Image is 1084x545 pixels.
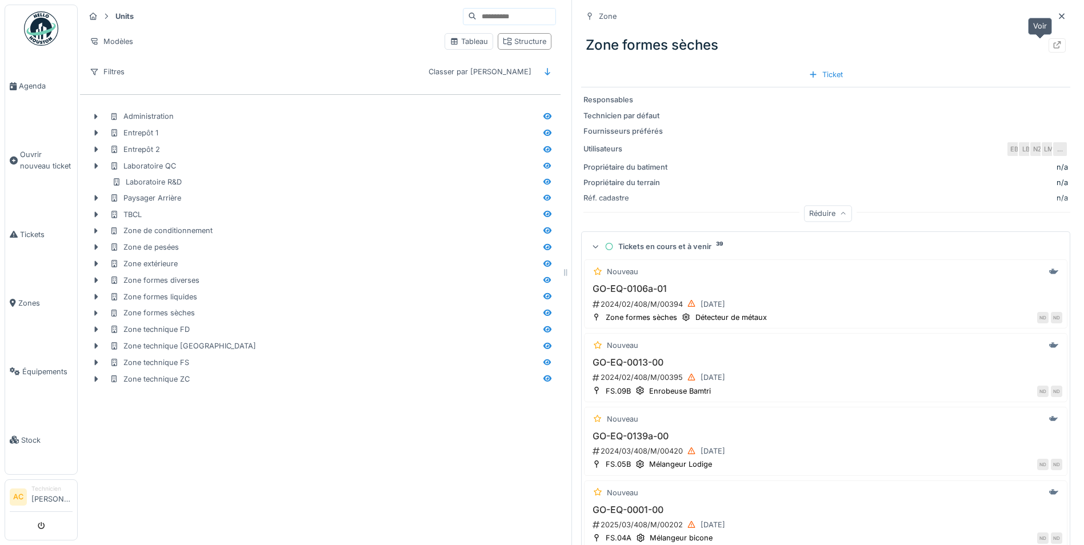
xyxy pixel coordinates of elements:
summary: Tickets en cours et à venir39 [586,237,1065,258]
div: FS.09B [606,386,631,396]
div: [DATE] [701,299,725,310]
div: 2024/02/408/M/00395 [591,370,1062,384]
span: Agenda [19,81,73,91]
div: ND [1037,386,1049,397]
div: Utilisateurs [583,143,675,154]
span: Ouvrir nouveau ticket [20,149,73,171]
div: 2024/02/408/M/00394 [591,297,1062,311]
a: Zones [5,269,77,337]
img: Badge_color-CXgf-gQk.svg [24,11,58,46]
div: Modèles [85,33,138,50]
div: [DATE] [701,446,725,456]
div: FS.04A [606,532,631,543]
span: Tickets [20,229,73,240]
div: Zone formes sèches [110,307,195,318]
div: n/a [679,177,1068,188]
div: Filtres [85,63,130,80]
div: ND [1037,312,1049,323]
div: Tableau [450,36,488,47]
div: Technicien par défaut [583,110,675,121]
div: Zone [599,11,617,22]
div: FS.05B [606,459,631,470]
div: ND [1051,459,1062,470]
div: Classer par [PERSON_NAME] [423,63,537,80]
div: Propriétaire du terrain [583,177,675,188]
div: ND [1051,312,1062,323]
div: Nouveau [607,414,638,424]
div: [DATE] [701,519,725,530]
div: Zone technique [GEOGRAPHIC_DATA] [110,340,256,351]
div: EB [1006,141,1022,157]
a: AC Technicien[PERSON_NAME] [10,484,73,512]
h3: GO-EQ-0106a-01 [589,283,1062,294]
div: Laboratoire R&D [112,177,182,187]
div: Ticket [804,67,847,82]
div: Technicien [31,484,73,493]
div: ND [1037,459,1049,470]
div: ND [1037,532,1049,544]
div: Zone technique ZC [110,374,190,384]
div: Entrepôt 1 [110,127,158,138]
div: Zone formes liquides [110,291,197,302]
div: Nouveau [607,340,638,351]
div: Enrobeuse Bamtri [649,386,711,396]
div: Entrepôt 2 [110,144,160,155]
li: [PERSON_NAME] [31,484,73,509]
a: Équipements [5,337,77,406]
a: Ouvrir nouveau ticket [5,121,77,200]
div: ND [1051,386,1062,397]
div: NZ [1029,141,1045,157]
strong: Units [111,11,138,22]
div: [DATE] [701,372,725,383]
div: Nouveau [607,487,638,498]
div: Paysager Arrière [110,193,181,203]
div: Fournisseurs préférés [583,126,675,137]
span: Zones [18,298,73,308]
div: LB [1018,141,1034,157]
div: Détecteur de métaux [695,312,767,323]
div: n/a [679,193,1068,203]
div: … [1052,141,1068,157]
div: Réf. cadastre [583,193,675,203]
span: Stock [21,435,73,446]
div: TBCL [110,209,142,220]
div: Nouveau [607,266,638,277]
div: Réduire [804,206,852,222]
div: Voir [1028,18,1052,34]
div: Zone formes sèches [581,30,1070,60]
div: Responsables [583,94,675,105]
div: Propriétaire du batiment [583,162,675,173]
a: Tickets [5,200,77,269]
li: AC [10,488,27,506]
div: LM [1041,141,1057,157]
h3: GO-EQ-0013-00 [589,357,1062,368]
div: Zone technique FD [110,324,190,335]
div: 2025/03/408/M/00202 [591,518,1062,532]
span: Équipements [22,366,73,377]
div: ND [1051,532,1062,544]
a: Agenda [5,52,77,121]
div: Tickets en cours et à venir [605,241,1056,252]
div: Zone technique FS [110,357,189,368]
div: n/a [1057,162,1068,173]
div: Zone formes diverses [110,275,199,286]
div: Zone de pesées [110,242,179,253]
div: Mélangeur Lodige [649,459,712,470]
div: Zone formes sèches [606,312,677,323]
div: Zone de conditionnement [110,225,213,236]
a: Stock [5,406,77,474]
div: Mélangeur bicone [650,532,713,543]
div: Administration [110,111,174,122]
div: Laboratoire QC [110,161,176,171]
div: 2024/03/408/M/00420 [591,444,1062,458]
div: Zone extérieure [110,258,178,269]
h3: GO-EQ-0001-00 [589,504,1062,515]
div: Structure [503,36,546,47]
h3: GO-EQ-0139a-00 [589,431,1062,442]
